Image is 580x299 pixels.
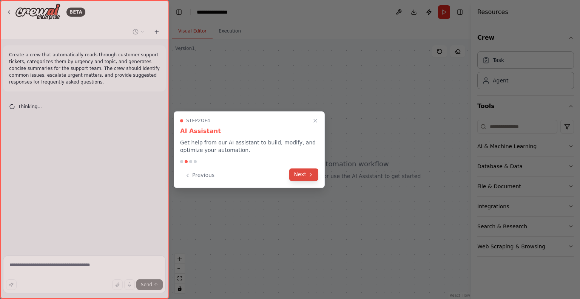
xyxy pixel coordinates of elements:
[180,127,318,136] h3: AI Assistant
[186,118,210,124] span: Step 2 of 4
[174,7,184,17] button: Hide left sidebar
[289,168,318,181] button: Next
[180,139,318,154] p: Get help from our AI assistant to build, modify, and optimize your automation.
[180,169,219,181] button: Previous
[311,116,320,125] button: Close walkthrough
